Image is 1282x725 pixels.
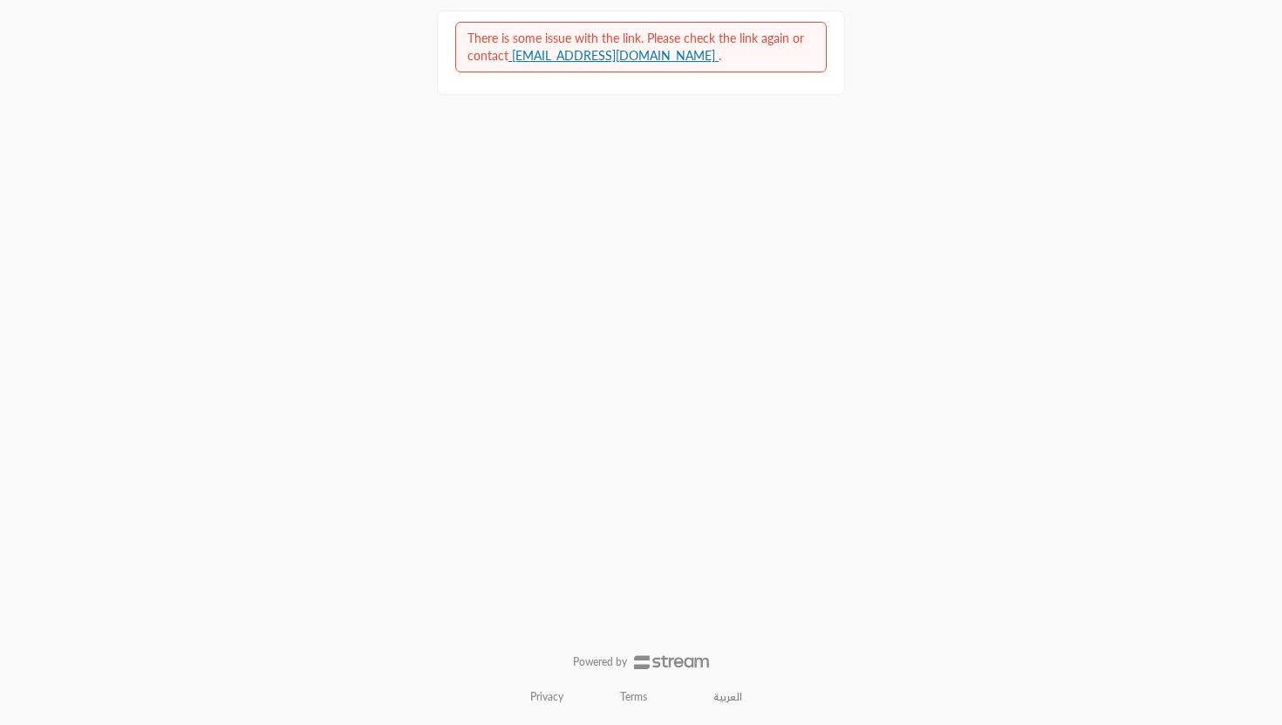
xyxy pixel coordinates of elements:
[530,690,563,704] a: Privacy
[573,655,627,669] p: Powered by
[467,30,815,65] div: There is some issue with the link. Please check the link again or contact .
[620,690,647,704] a: Terms
[704,683,752,711] a: العربية
[508,48,719,63] a: [EMAIL_ADDRESS][DOMAIN_NAME]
